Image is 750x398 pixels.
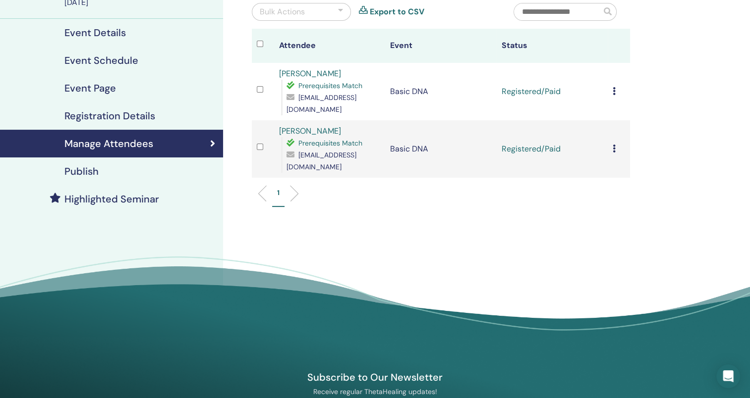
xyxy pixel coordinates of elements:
[38,58,89,65] div: Domain Overview
[277,188,280,198] p: 1
[385,120,496,178] td: Basic DNA
[28,16,49,24] div: v 4.0.25
[261,371,490,384] h4: Subscribe to Our Newsletter
[496,29,607,63] th: Status
[274,29,385,63] th: Attendee
[64,82,116,94] h4: Event Page
[64,54,138,66] h4: Event Schedule
[279,68,341,79] a: [PERSON_NAME]
[64,27,126,39] h4: Event Details
[260,6,305,18] div: Bulk Actions
[298,81,362,90] span: Prerequisites Match
[16,16,24,24] img: logo_orange.svg
[279,126,341,136] a: [PERSON_NAME]
[287,150,356,171] span: [EMAIL_ADDRESS][DOMAIN_NAME]
[385,29,496,63] th: Event
[16,26,24,34] img: website_grey.svg
[64,138,153,149] h4: Manage Attendees
[64,110,155,122] h4: Registration Details
[287,93,356,114] span: [EMAIL_ADDRESS][DOMAIN_NAME]
[261,387,490,396] p: Receive regular ThetaHealing updates!
[27,57,35,65] img: tab_domain_overview_orange.svg
[99,57,107,65] img: tab_keywords_by_traffic_grey.svg
[26,26,109,34] div: Domain: [DOMAIN_NAME]
[716,364,740,388] div: Open Intercom Messenger
[64,193,159,205] h4: Highlighted Seminar
[110,58,167,65] div: Keywords by Traffic
[298,139,362,148] span: Prerequisites Match
[385,63,496,120] td: Basic DNA
[370,6,424,18] a: Export to CSV
[64,165,99,177] h4: Publish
